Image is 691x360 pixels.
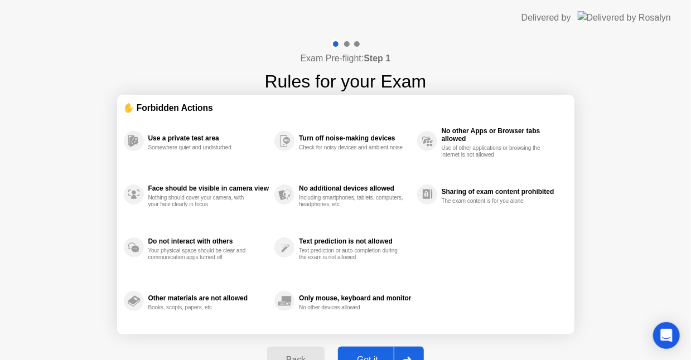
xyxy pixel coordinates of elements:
div: Nothing should cover your camera, with your face clearly in focus [148,194,254,208]
div: Use a private test area [148,134,269,142]
div: Books, scripts, papers, etc [148,304,254,311]
div: No additional devices allowed [299,184,411,192]
div: The exam content is for you alone [442,198,547,205]
div: Text prediction or auto-completion during the exam is not allowed [299,247,404,261]
h4: Exam Pre-flight: [301,52,391,65]
b: Step 1 [364,53,390,63]
div: Only mouse, keyboard and monitor [299,294,411,302]
div: Including smartphones, tablets, computers, headphones, etc. [299,194,404,208]
div: Text prediction is not allowed [299,237,411,245]
div: Other materials are not allowed [148,294,269,302]
div: Face should be visible in camera view [148,184,269,192]
div: Your physical space should be clear and communication apps turned off [148,247,254,261]
div: Turn off noise-making devices [299,134,411,142]
div: ✋ Forbidden Actions [124,101,568,114]
div: Delivered by [521,11,571,25]
div: No other Apps or Browser tabs allowed [442,127,562,143]
div: Do not interact with others [148,237,269,245]
div: Use of other applications or browsing the internet is not allowed [442,145,547,158]
div: Sharing of exam content prohibited [442,188,562,196]
h1: Rules for your Exam [265,68,427,95]
div: Somewhere quiet and undisturbed [148,144,254,151]
div: Open Intercom Messenger [653,322,680,349]
img: Delivered by Rosalyn [578,11,671,24]
div: No other devices allowed [299,304,404,311]
div: Check for noisy devices and ambient noise [299,144,404,151]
